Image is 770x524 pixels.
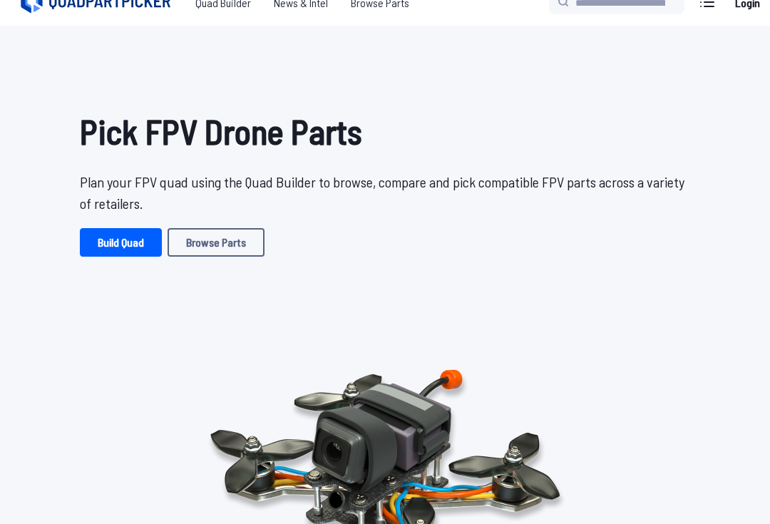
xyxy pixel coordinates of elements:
[80,171,690,214] p: Plan your FPV quad using the Quad Builder to browse, compare and pick compatible FPV parts across...
[168,228,265,257] a: Browse Parts
[80,228,162,257] a: Build Quad
[80,106,690,157] h1: Pick FPV Drone Parts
